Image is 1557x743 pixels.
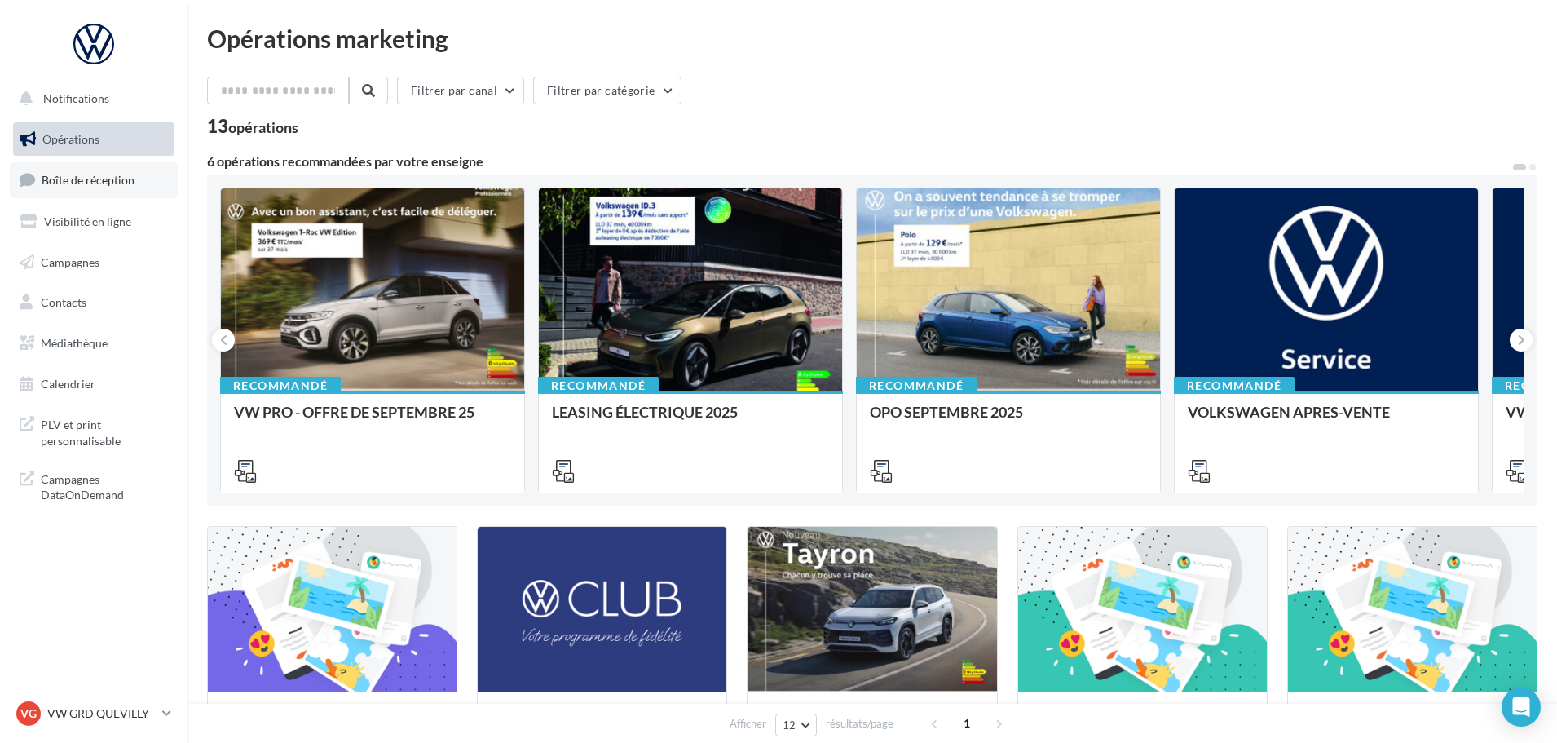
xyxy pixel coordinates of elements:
div: Opérations marketing [207,26,1537,51]
a: Calendrier [10,367,178,401]
div: LEASING ÉLECTRIQUE 2025 [552,404,829,436]
div: Recommandé [1174,377,1295,395]
a: Visibilité en ligne [10,205,178,239]
a: Opérations [10,122,178,157]
button: Filtrer par catégorie [533,77,681,104]
div: opérations [228,120,298,135]
p: VW GRD QUEVILLY [47,705,156,722]
span: Médiathèque [41,336,108,350]
a: Contacts [10,285,178,320]
span: PLV et print personnalisable [41,414,168,449]
span: Contacts [41,295,86,309]
div: OPO SEPTEMBRE 2025 [870,404,1147,436]
a: PLV et print personnalisable [10,407,178,455]
span: Campagnes DataOnDemand [41,468,168,503]
div: Open Intercom Messenger [1502,688,1541,727]
span: Opérations [42,132,99,146]
span: Notifications [43,91,109,105]
span: 12 [783,719,796,732]
span: VG [20,705,37,722]
div: VW PRO - OFFRE DE SEPTEMBRE 25 [234,404,511,436]
div: Recommandé [538,377,659,395]
span: 1 [954,710,980,736]
button: Notifications [10,82,171,116]
button: 12 [775,714,817,736]
button: Filtrer par canal [397,77,524,104]
span: Afficher [730,716,766,732]
span: Visibilité en ligne [44,214,131,228]
span: Calendrier [41,377,95,391]
span: résultats/page [826,716,893,732]
div: 13 [207,117,298,135]
a: VG VW GRD QUEVILLY [13,698,174,729]
span: Campagnes [41,254,99,268]
span: Boîte de réception [42,173,135,187]
div: VOLKSWAGEN APRES-VENTE [1188,404,1465,436]
div: Recommandé [856,377,977,395]
div: 6 opérations recommandées par votre enseigne [207,155,1511,168]
a: Boîte de réception [10,162,178,197]
div: Recommandé [220,377,341,395]
a: Médiathèque [10,326,178,360]
a: Campagnes DataOnDemand [10,462,178,510]
a: Campagnes [10,245,178,280]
